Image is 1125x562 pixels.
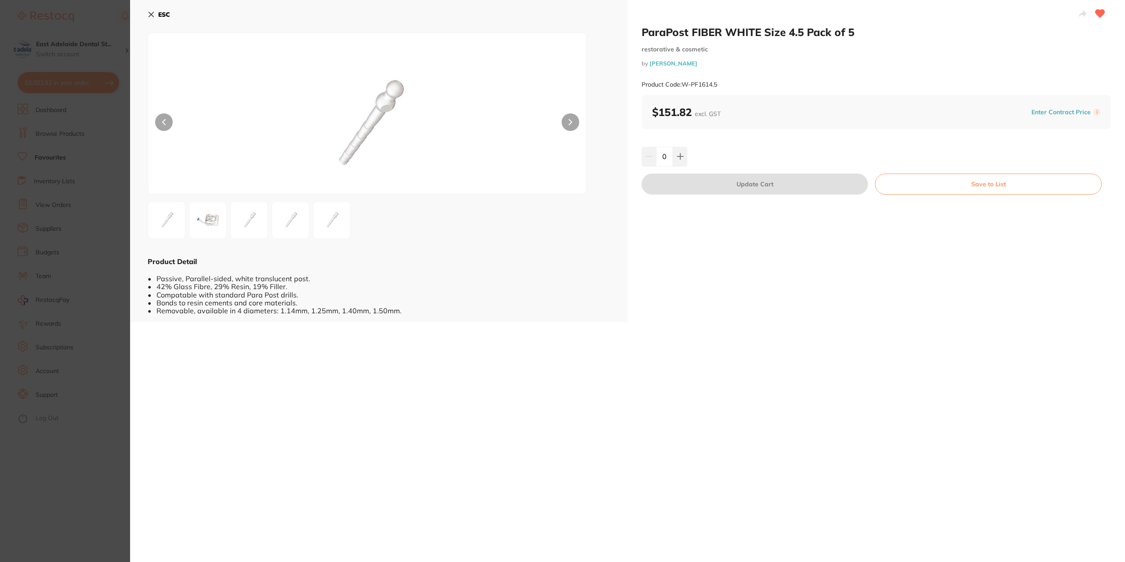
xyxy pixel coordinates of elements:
button: Update Cart [642,174,868,195]
button: ESC [148,7,170,22]
span: excl. GST [695,110,721,118]
img: LjUuanBn [151,204,182,236]
h2: ParaPost FIBER WHITE Size 4.5 Pack of 5 [642,25,1111,39]
button: Save to List [875,174,1102,195]
small: by [642,60,1111,67]
button: Enter Contract Price [1029,108,1093,116]
img: LjVfNS5qcGc [316,204,348,236]
small: restorative & cosmetic [642,46,1111,53]
a: [PERSON_NAME] [650,60,697,67]
img: LjVfMy5qcGc [233,204,265,236]
b: ESC [158,11,170,18]
b: $151.82 [652,105,721,119]
small: Product Code: W-PF1614.5 [642,81,717,88]
b: Product Detail [148,257,197,266]
img: LjVfMi5qcGc [192,204,224,236]
img: LjUuanBn [236,55,498,194]
div: • Passive, Parallel-sided, white translucent post. • 42% Glass Fibre, 29% Resin, 19% Filler. • Co... [148,266,610,315]
img: LjVfNC5qcGc [275,204,306,236]
label: i [1093,109,1100,116]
